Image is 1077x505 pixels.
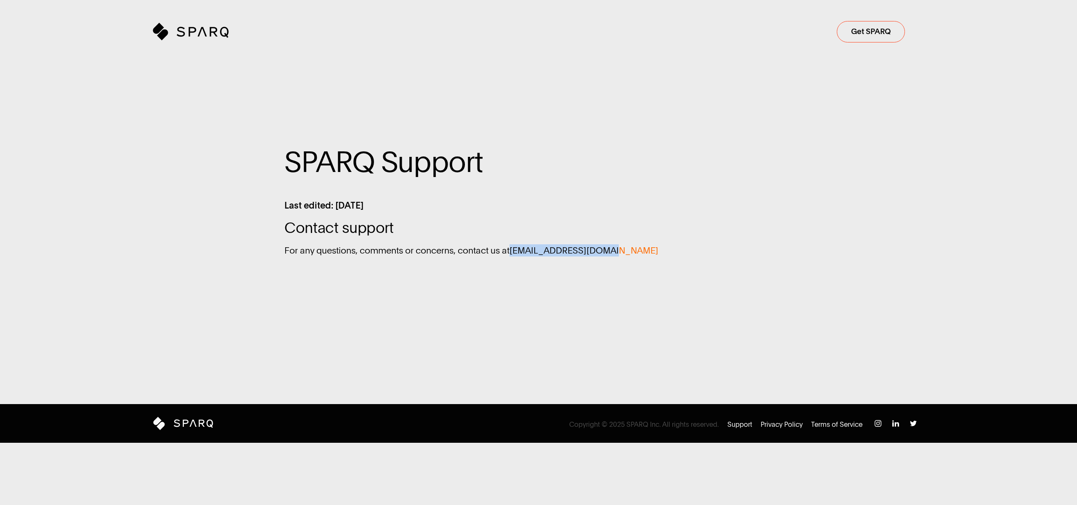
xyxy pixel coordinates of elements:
span: Contact support [284,220,793,236]
span: SPARQ Support [284,147,714,177]
p: For any questions, comments or concerns, contact us at [284,244,793,256]
a: Terms of Service [811,420,862,429]
button: Sign up to the SPARQ waiting list [837,21,905,42]
img: Instagram [875,420,881,427]
span: Get SPARQ [851,28,891,36]
span: Contact support [284,220,394,236]
span: SPARQ Support [284,147,483,177]
span: Last edited: [DATE] [284,201,363,210]
span: Last edited: 8 Mar 2025 [284,201,793,210]
img: Instagram [892,420,899,427]
a: Support [727,420,752,429]
span: Copyright © 2025 SPARQ Inc. All rights reserved. [569,420,719,429]
a: [EMAIL_ADDRESS][DOMAIN_NAME] [509,244,658,256]
a: Privacy Policy [761,420,803,429]
img: Instagram [910,420,917,427]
